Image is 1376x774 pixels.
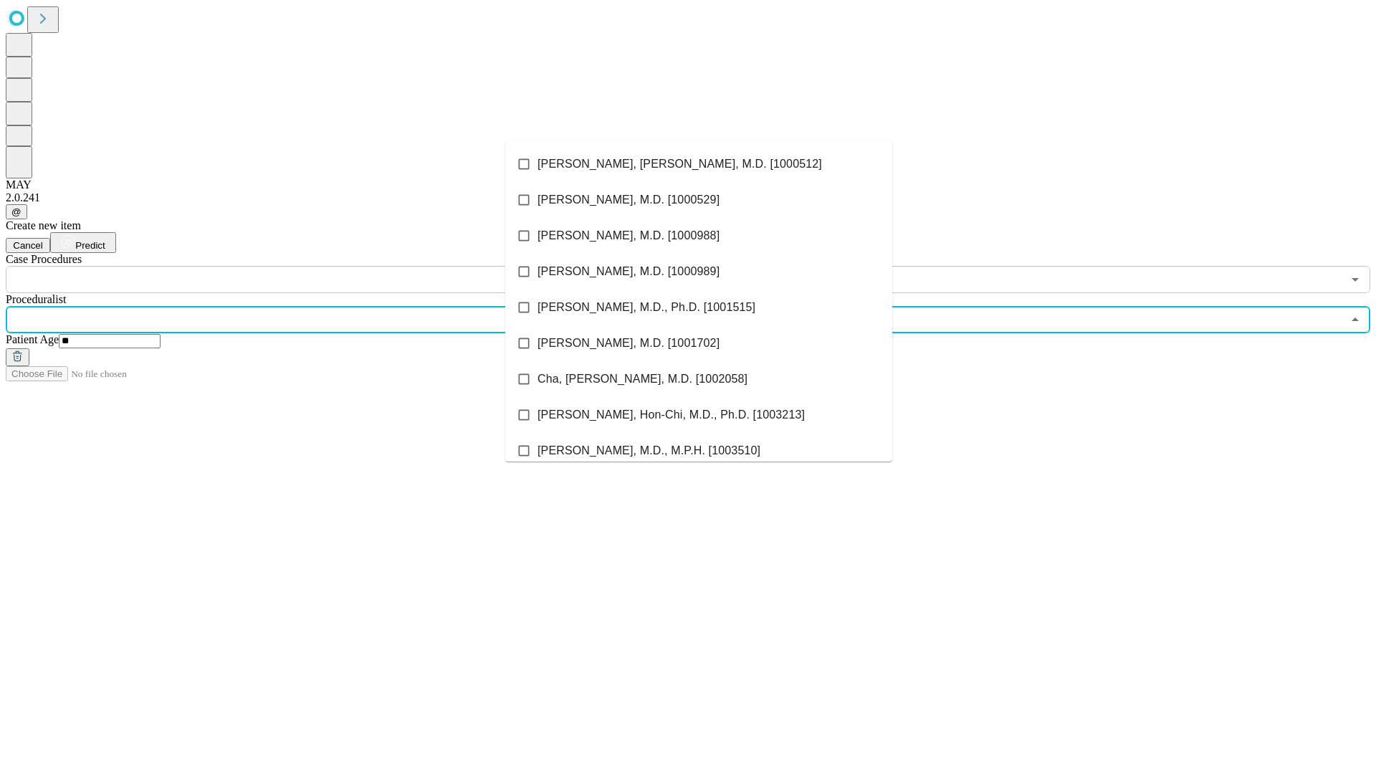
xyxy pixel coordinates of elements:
[537,191,720,209] span: [PERSON_NAME], M.D. [1000529]
[6,333,59,345] span: Patient Age
[537,263,720,280] span: [PERSON_NAME], M.D. [1000989]
[11,206,21,217] span: @
[1345,310,1365,330] button: Close
[537,299,755,316] span: [PERSON_NAME], M.D., Ph.D. [1001515]
[13,240,43,251] span: Cancel
[75,240,105,251] span: Predict
[1345,269,1365,290] button: Open
[537,442,760,459] span: [PERSON_NAME], M.D., M.P.H. [1003510]
[6,178,1370,191] div: MAY
[537,156,822,173] span: [PERSON_NAME], [PERSON_NAME], M.D. [1000512]
[6,204,27,219] button: @
[6,293,66,305] span: Proceduralist
[6,238,50,253] button: Cancel
[6,253,82,265] span: Scheduled Procedure
[6,219,81,231] span: Create new item
[6,191,1370,204] div: 2.0.241
[50,232,116,253] button: Predict
[537,371,747,388] span: Cha, [PERSON_NAME], M.D. [1002058]
[537,335,720,352] span: [PERSON_NAME], M.D. [1001702]
[537,406,805,424] span: [PERSON_NAME], Hon-Chi, M.D., Ph.D. [1003213]
[537,227,720,244] span: [PERSON_NAME], M.D. [1000988]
